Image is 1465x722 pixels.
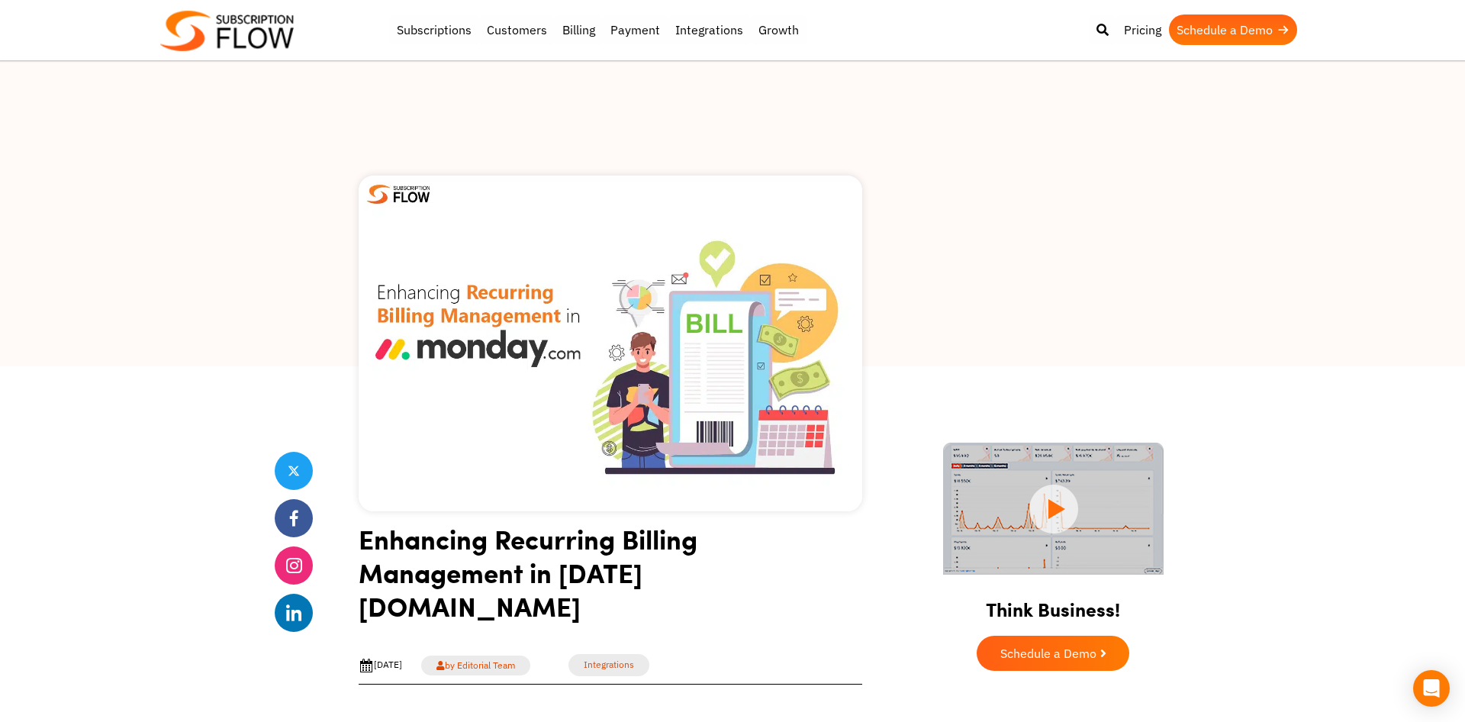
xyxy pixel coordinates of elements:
[1000,647,1096,659] span: Schedule a Demo
[603,15,668,45] a: Payment
[568,654,649,676] a: Integrations
[359,522,862,634] h1: Enhancing Recurring Billing Management in [DATE][DOMAIN_NAME]
[916,579,1190,628] h2: Think Business!
[977,636,1129,671] a: Schedule a Demo
[479,15,555,45] a: Customers
[421,656,530,675] a: by Editorial Team
[751,15,807,45] a: Growth
[668,15,751,45] a: Integrations
[1169,15,1297,45] a: Schedule a Demo
[943,443,1164,575] img: intro video
[1413,670,1450,707] div: Open Intercom Messenger
[160,11,294,51] img: Subscriptionflow
[359,658,402,673] div: [DATE]
[389,15,479,45] a: Subscriptions
[359,176,862,511] img: Recurring Billing Management in Monday.Com
[1116,15,1169,45] a: Pricing
[555,15,603,45] a: Billing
